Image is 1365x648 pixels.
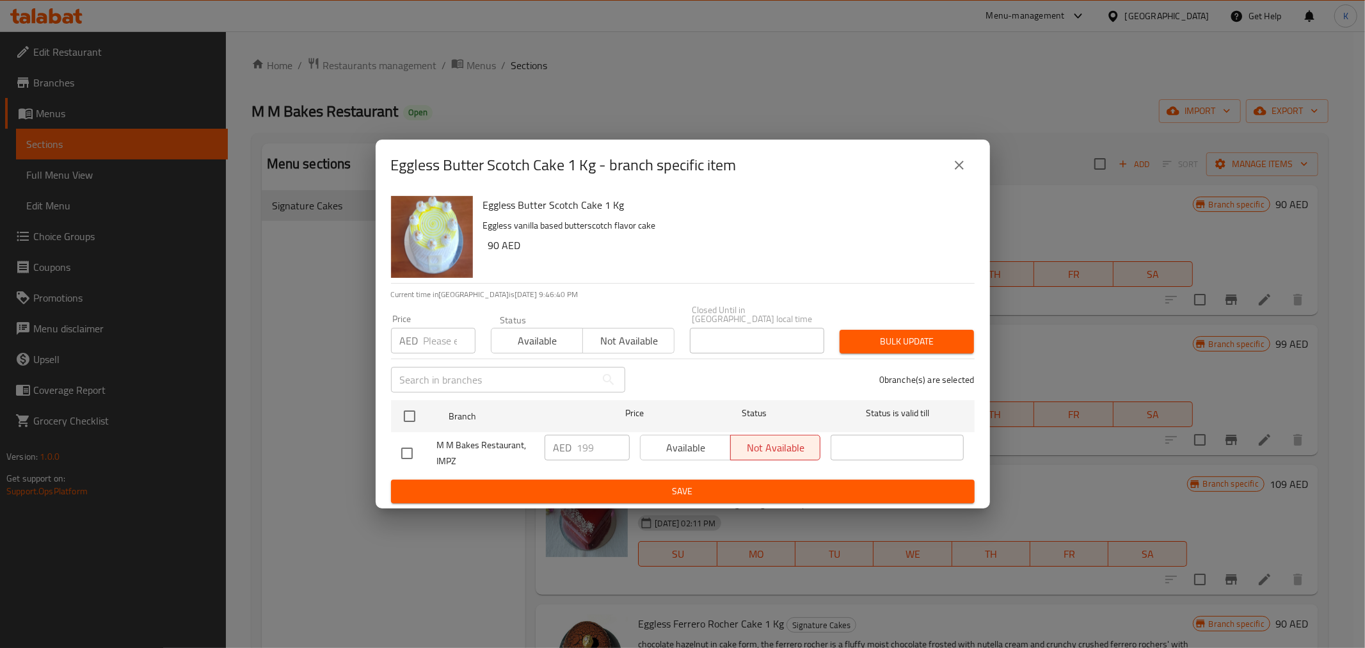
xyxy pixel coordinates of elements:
button: Bulk update [840,330,974,353]
p: AED [554,440,572,455]
button: Available [491,328,583,353]
p: AED [400,333,419,348]
span: Bulk update [850,334,964,350]
p: Eggless vanilla based butterscotch flavor cake [483,218,964,234]
h2: Eggless Butter Scotch Cake 1 Kg - branch specific item [391,155,737,175]
input: Please enter price [577,435,630,460]
input: Please enter price [424,328,475,353]
span: Not available [588,332,669,350]
p: Current time in [GEOGRAPHIC_DATA] is [DATE] 9:46:40 PM [391,289,975,300]
span: Branch [449,409,582,425]
h6: Eggless Butter Scotch Cake 1 Kg [483,196,964,214]
span: Status [687,405,820,421]
span: Available [497,332,578,350]
img: Eggless Butter Scotch Cake 1 Kg [391,196,473,278]
button: close [944,150,975,181]
button: Not available [582,328,675,353]
span: M M Bakes Restaurant, IMPZ [437,437,534,469]
h6: 90 AED [488,236,964,254]
button: Save [391,480,975,503]
span: Price [592,405,677,421]
span: Status is valid till [831,405,964,421]
p: 0 branche(s) are selected [879,373,975,386]
input: Search in branches [391,367,596,393]
span: Save [401,483,964,499]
